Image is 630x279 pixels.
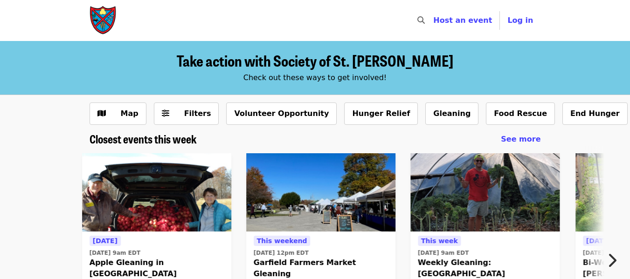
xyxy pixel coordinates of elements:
[562,102,628,125] button: End Hunger
[418,249,469,257] time: [DATE] 9am EDT
[97,109,106,118] i: map icon
[90,132,197,146] a: Closest events this week
[90,249,140,257] time: [DATE] 9am EDT
[507,16,533,25] span: Log in
[501,134,540,145] a: See more
[410,153,560,231] img: Weekly Gleaning: Our Harvest - College Hill organized by Society of St. Andrew
[344,102,418,125] button: Hunger Relief
[82,153,231,231] img: Apple Gleaning in Putnam County organized by Society of St. Andrew
[501,135,540,143] span: See more
[417,16,425,25] i: search icon
[90,72,541,83] div: Check out these ways to get involved!
[82,132,548,146] div: Closest events this week
[121,109,138,118] span: Map
[162,109,169,118] i: sliders-h icon
[425,102,478,125] button: Gleaning
[433,16,492,25] a: Host an event
[184,109,211,118] span: Filters
[486,102,555,125] button: Food Rescue
[599,247,630,273] button: Next item
[226,102,337,125] button: Volunteer Opportunity
[410,153,560,231] a: Weekly Gleaning: Our Harvest - College Hill
[500,11,540,30] button: Log in
[177,49,453,71] span: Take action with Society of St. [PERSON_NAME]
[254,249,309,257] time: [DATE] 12pm EDT
[154,102,219,125] button: Filters (0 selected)
[90,130,197,147] span: Closest events this week
[257,237,307,245] span: This weekend
[90,102,146,125] button: Show map view
[607,252,616,269] i: chevron-right icon
[421,237,458,245] span: This week
[90,6,118,35] img: Society of St. Andrew - Home
[93,237,118,245] span: [DATE]
[246,153,395,231] img: Garfield Farmers Market Gleaning organized by Society of St. Andrew
[430,9,438,32] input: Search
